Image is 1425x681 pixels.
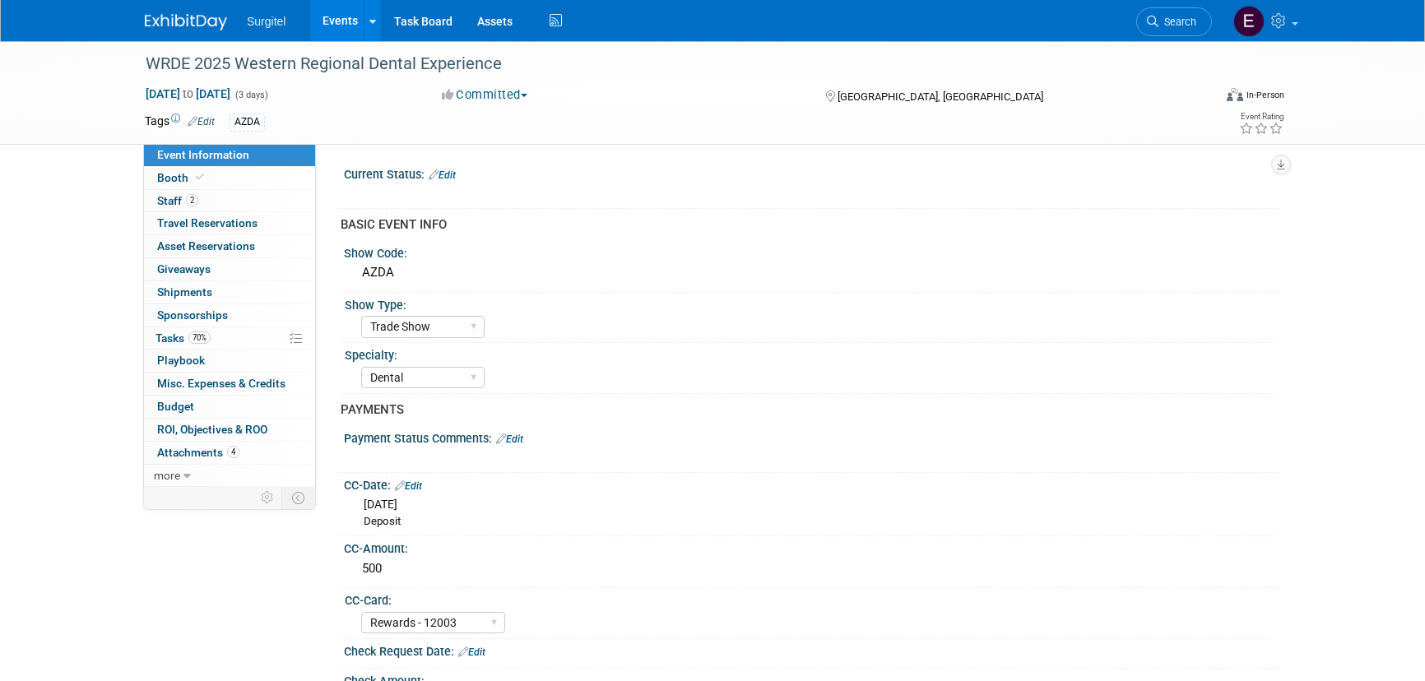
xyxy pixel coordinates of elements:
div: Event Format [1115,86,1284,110]
a: Asset Reservations [144,235,315,257]
div: Show Code: [344,241,1280,262]
span: to [180,87,196,100]
span: Booth [157,171,207,184]
span: Travel Reservations [157,216,258,229]
a: Search [1136,7,1212,36]
a: Sponsorships [144,304,315,327]
div: CC-Amount: [344,536,1280,557]
a: Edit [458,646,485,658]
a: Budget [144,396,315,418]
span: [DATE] [364,498,397,511]
div: Deposit [364,514,1268,530]
span: Giveaways [157,262,211,276]
img: ExhibitDay [145,14,227,30]
div: BASIC EVENT INFO [341,216,1268,234]
span: Event Information [157,148,249,161]
span: Misc. Expenses & Credits [157,377,285,390]
span: Attachments [157,446,239,459]
a: Tasks70% [144,327,315,350]
div: WRDE 2025 Western Regional Dental Experience [140,49,1187,79]
div: 500 [356,556,1268,581]
span: 70% [188,331,211,344]
div: Specialty: [345,343,1273,364]
i: Booth reservation complete [196,173,204,182]
td: Personalize Event Tab Strip [253,487,282,508]
span: ROI, Objectives & ROO [157,423,267,436]
div: AZDA [230,113,265,131]
div: AZDA [356,260,1268,285]
span: Asset Reservations [157,239,255,252]
span: [GEOGRAPHIC_DATA], [GEOGRAPHIC_DATA] [838,90,1043,103]
a: Misc. Expenses & Credits [144,373,315,395]
a: Attachments4 [144,442,315,464]
a: Staff2 [144,190,315,212]
div: Check Request Date: [344,639,1280,660]
span: Staff [157,194,198,207]
span: Surgitel [247,15,285,28]
a: more [144,465,315,487]
td: Tags [145,113,215,132]
span: 4 [227,446,239,458]
div: Show Type: [345,293,1273,313]
div: CC-Card: [345,588,1273,609]
span: Search [1158,16,1196,28]
a: Booth [144,167,315,189]
a: Event Information [144,144,315,166]
a: Edit [395,480,422,492]
a: ROI, Objectives & ROO [144,419,315,441]
td: Toggle Event Tabs [282,487,316,508]
div: CC-Date: [344,473,1280,494]
img: Format-Inperson.png [1227,88,1243,101]
a: Edit [188,116,215,127]
a: Shipments [144,281,315,303]
div: Event Rating [1239,113,1283,121]
div: Payment Status Comments: [344,426,1280,447]
span: 2 [186,194,198,206]
div: Current Status: [344,162,1280,183]
a: Playbook [144,350,315,372]
a: Giveaways [144,258,315,280]
img: Event Coordinator [1233,6,1265,37]
span: Tasks [155,331,211,345]
span: Budget [157,400,194,413]
span: Shipments [157,285,212,299]
span: Sponsorships [157,308,228,322]
a: Travel Reservations [144,212,315,234]
span: more [154,469,180,482]
span: [DATE] [DATE] [145,86,231,101]
span: Playbook [157,354,205,367]
a: Edit [429,169,456,181]
a: Edit [496,433,523,445]
button: Committed [436,86,534,104]
span: (3 days) [234,90,268,100]
div: PAYMENTS [341,401,1268,419]
div: In-Person [1246,89,1284,101]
